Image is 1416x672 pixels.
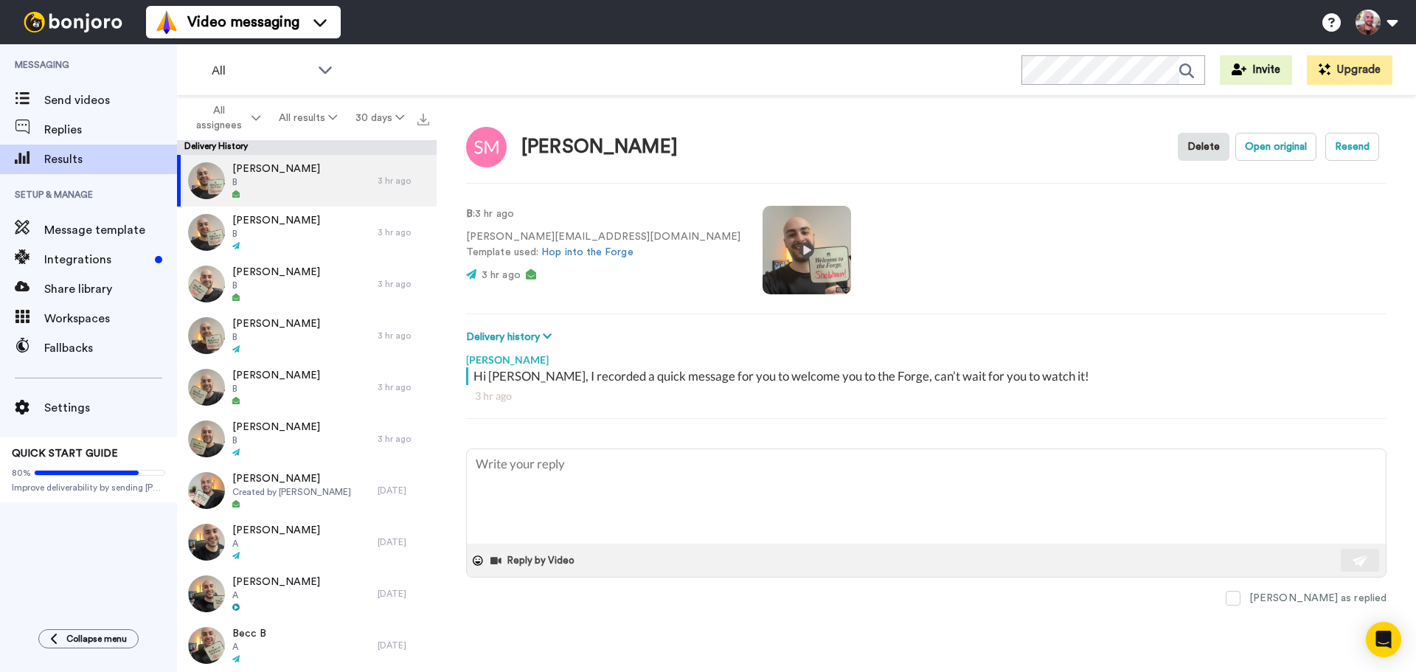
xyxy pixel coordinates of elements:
span: Send videos [44,91,177,109]
img: 1cd77c0f-8209-44cf-8491-7ed15569784b-thumb.jpg [188,266,225,302]
span: Becc B [232,626,266,641]
img: 9dd3c9a2-098e-4255-8dd3-cd527c02a272-thumb.jpg [188,214,225,251]
a: [PERSON_NAME]Created by [PERSON_NAME][DATE] [177,465,437,516]
div: [PERSON_NAME] as replied [1249,591,1386,606]
div: 3 hr ago [378,381,429,393]
div: 3 hr ago [378,175,429,187]
img: 28745e00-3de9-4444-8c4b-89703a346930-thumb.jpg [188,317,225,354]
a: [PERSON_NAME]A[DATE] [177,516,437,568]
span: Created by [PERSON_NAME] [232,486,351,498]
img: afaf6453-45c9-4832-b7a0-e88cc6cda06d-thumb.jpg [188,162,225,199]
img: export.svg [417,114,429,125]
button: Reply by Video [489,550,579,572]
span: A [232,589,320,601]
span: [PERSON_NAME] [232,213,320,228]
span: [PERSON_NAME] [232,420,320,434]
span: B [232,383,320,395]
button: Upgrade [1307,55,1392,85]
span: [PERSON_NAME] [232,265,320,280]
span: [PERSON_NAME] [232,316,320,331]
button: Delete [1178,133,1229,161]
button: Invite [1220,55,1292,85]
span: Share library [44,280,177,298]
span: B [232,176,320,188]
div: 3 hr ago [378,226,429,238]
span: All assignees [189,103,249,133]
div: [DATE] [378,640,429,651]
div: 3 hr ago [378,330,429,342]
div: Hi [PERSON_NAME], I recorded a quick message for you to welcome you to the Forge, can’t wait for ... [473,367,1383,385]
span: 3 hr ago [482,270,521,280]
button: 30 days [346,105,413,131]
span: [PERSON_NAME] [232,162,320,176]
img: 244013c5-617a-459e-a90b-74682808560c-thumb.jpg [188,575,225,612]
img: 95cde9aa-b098-4f65-a62d-9294c9718c17-thumb.jpg [188,524,225,561]
div: [PERSON_NAME] [466,345,1386,367]
img: vm-color.svg [155,10,178,34]
img: send-white.svg [1353,555,1369,567]
strong: B [466,209,473,219]
img: ed69282f-e108-484c-89a5-a418733d76e2-thumb.jpg [188,472,225,509]
button: All assignees [180,97,270,139]
p: [PERSON_NAME][EMAIL_ADDRESS][DOMAIN_NAME] Template used: [466,229,740,260]
a: [PERSON_NAME]B3 hr ago [177,207,437,258]
div: Delivery History [177,140,437,155]
span: B [232,228,320,240]
span: [PERSON_NAME] [232,523,320,538]
a: [PERSON_NAME]B3 hr ago [177,310,437,361]
span: QUICK START GUIDE [12,448,118,459]
button: Delivery history [466,329,556,345]
button: Export all results that match these filters now. [413,107,434,129]
span: Settings [44,399,177,417]
button: Resend [1325,133,1379,161]
span: Results [44,150,177,168]
span: A [232,538,320,550]
span: A [232,641,266,653]
div: [DATE] [378,536,429,548]
div: Open Intercom Messenger [1366,622,1401,657]
img: bj-logo-header-white.svg [18,12,128,32]
p: : 3 hr ago [466,207,740,222]
div: 3 hr ago [378,278,429,290]
a: [PERSON_NAME]A[DATE] [177,568,437,620]
span: All [212,62,310,80]
a: [PERSON_NAME]B3 hr ago [177,258,437,310]
span: Video messaging [187,12,299,32]
img: 1c17858b-470c-4ee4-8eb0-5d937c57c890-thumb.jpg [188,420,225,457]
span: [PERSON_NAME] [232,471,351,486]
a: Hop into the Forge [541,247,633,257]
a: [PERSON_NAME]B3 hr ago [177,155,437,207]
span: Collapse menu [66,633,127,645]
span: B [232,331,320,343]
span: B [232,280,320,291]
div: [DATE] [378,588,429,600]
span: Improve deliverability by sending [PERSON_NAME]’s from your own email [12,482,165,493]
span: Message template [44,221,177,239]
img: b20b0421-a95e-41b6-91c5-cb81bda2504c-thumb.jpg [188,369,225,406]
img: Image of Shubham Mishra [466,127,507,167]
div: 3 hr ago [378,433,429,445]
a: Becc BA[DATE] [177,620,437,671]
span: Integrations [44,251,149,269]
span: 80% [12,467,31,479]
button: Collapse menu [38,629,139,648]
span: B [232,434,320,446]
span: [PERSON_NAME] [232,575,320,589]
img: 70d5bdd3-5e79-4de7-b827-561892218174-thumb.jpg [188,627,225,664]
a: [PERSON_NAME]B3 hr ago [177,413,437,465]
button: All results [270,105,347,131]
span: [PERSON_NAME] [232,368,320,383]
button: Open original [1235,133,1316,161]
a: [PERSON_NAME]B3 hr ago [177,361,437,413]
div: [DATE] [378,485,429,496]
span: Fallbacks [44,339,177,357]
span: Workspaces [44,310,177,328]
div: 3 hr ago [475,389,1378,403]
span: Replies [44,121,177,139]
div: [PERSON_NAME] [521,136,678,158]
